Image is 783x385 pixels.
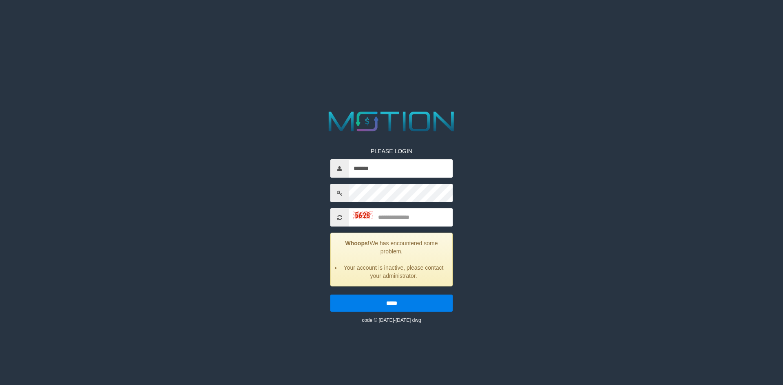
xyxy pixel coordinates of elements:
[330,233,453,286] div: We has encountered some problem.
[362,317,421,323] small: code © [DATE]-[DATE] dwg
[353,211,373,219] img: captcha
[341,264,446,280] li: Your account is inactive, please contact your administrator.
[330,147,453,155] p: PLEASE LOGIN
[345,240,370,246] strong: Whoops!
[323,108,460,135] img: MOTION_logo.png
